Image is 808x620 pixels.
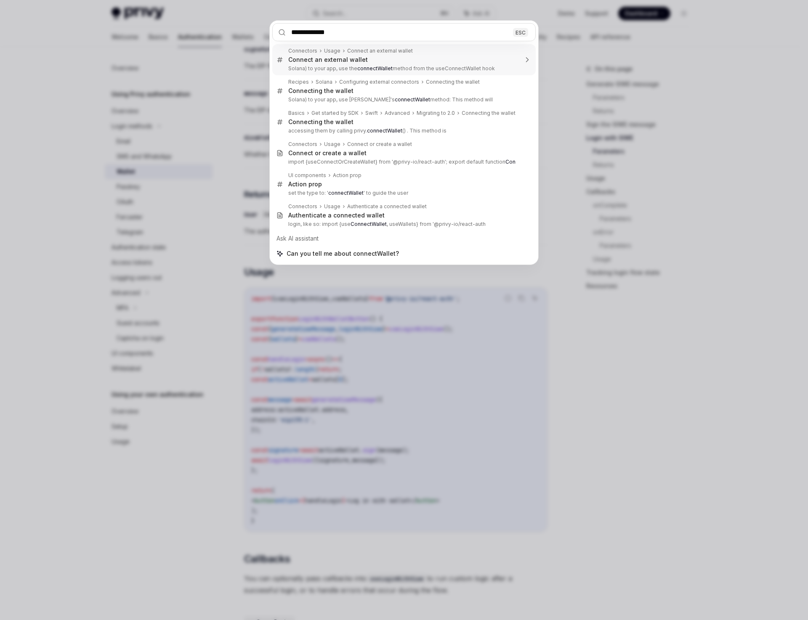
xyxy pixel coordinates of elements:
[311,110,359,117] div: Get started by SDK
[426,79,480,85] div: Connecting the wallet
[347,48,413,54] div: Connect an external wallet
[288,110,305,117] div: Basics
[288,141,317,148] div: Connectors
[288,127,518,134] p: accessing them by calling privy. () . This method is
[288,203,317,210] div: Connectors
[367,127,402,134] b: connectWallet
[288,190,518,196] p: set the type to: ' ' to guide the user
[316,79,332,85] div: Solana
[347,141,412,148] div: Connect or create a wallet
[288,221,518,228] p: login, like so: import {use , useWallets} from '@privy-io/react-auth
[324,48,340,54] div: Usage
[333,172,361,179] div: Action prop
[288,79,309,85] div: Recipes
[365,110,378,117] div: Swift
[505,159,516,165] b: Con
[288,87,353,95] div: Connecting the wallet
[462,110,516,117] div: Connecting the wallet
[288,96,518,103] p: Solana) to your app, use [PERSON_NAME]'s method: This method will
[324,141,340,148] div: Usage
[288,172,326,179] div: UI components
[324,203,340,210] div: Usage
[357,65,393,72] b: connectWallet
[347,203,427,210] div: Authenticate a connected wallet
[328,190,364,196] b: connectWallet
[385,110,410,117] div: Advanced
[417,110,455,117] div: Migrating to 2.0
[288,212,385,219] div: Authenticate a connected wallet
[339,79,419,85] div: Configuring external connectors
[288,118,353,126] div: Connecting the wallet
[395,96,430,103] b: connectWallet
[288,56,368,64] div: Connect an external wallet
[513,28,528,37] div: ESC
[351,221,387,227] b: ConnectWallet
[287,249,399,258] span: Can you tell me about connectWallet?
[272,231,536,246] div: Ask AI assistant
[288,180,322,188] div: Action prop
[288,65,518,72] p: Solana) to your app, use the method from the useConnectWallet hook
[288,48,317,54] div: Connectors
[288,159,518,165] p: import {useConnectOrCreateWallet} from '@privy-io/react-auth'; export default function
[288,149,367,157] div: Connect or create a wallet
